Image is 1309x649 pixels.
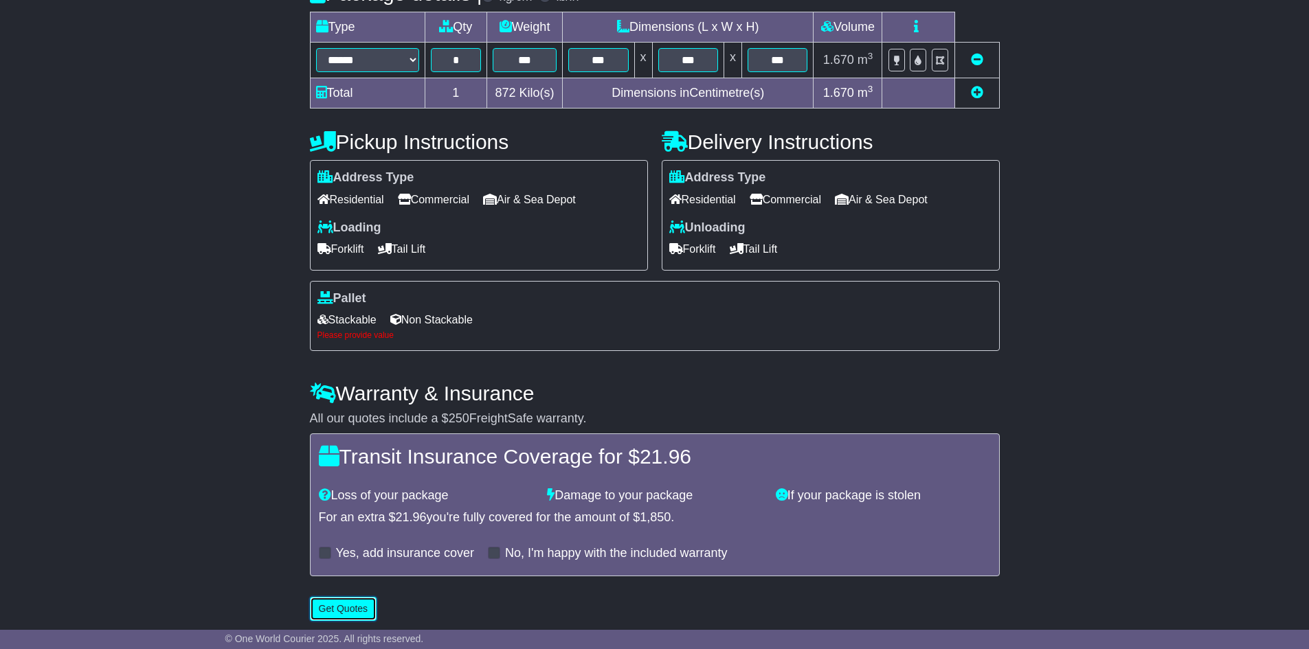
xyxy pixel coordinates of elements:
[669,220,746,236] label: Unloading
[319,510,991,525] div: For an extra $ you're fully covered for the amount of $ .
[487,78,563,109] td: Kilo(s)
[823,86,854,100] span: 1.670
[378,238,426,260] span: Tail Lift
[634,43,652,78] td: x
[487,12,563,43] td: Weight
[640,445,691,468] span: 21.96
[669,170,766,185] label: Address Type
[317,220,381,236] label: Loading
[971,53,983,67] a: Remove this item
[398,189,469,210] span: Commercial
[495,86,516,100] span: 872
[971,86,983,100] a: Add new item
[317,291,366,306] label: Pallet
[317,170,414,185] label: Address Type
[868,51,873,61] sup: 3
[390,309,473,330] span: Non Stackable
[835,189,928,210] span: Air & Sea Depot
[563,12,814,43] td: Dimensions (L x W x H)
[310,411,1000,426] div: All our quotes include a $ FreightSafe warranty.
[319,445,991,468] h4: Transit Insurance Coverage for $
[750,189,821,210] span: Commercial
[483,189,576,210] span: Air & Sea Depot
[563,78,814,109] td: Dimensions in Centimetre(s)
[449,411,469,425] span: 250
[769,488,998,503] div: If your package is stolen
[310,78,425,109] td: Total
[310,12,425,43] td: Type
[425,78,487,109] td: 1
[730,238,778,260] span: Tail Lift
[317,189,384,210] span: Residential
[505,546,728,561] label: No, I'm happy with the included warranty
[312,488,541,503] div: Loss of your package
[310,130,648,153] h4: Pickup Instructions
[317,238,364,260] span: Forklift
[425,12,487,43] td: Qty
[669,189,736,210] span: Residential
[868,84,873,94] sup: 3
[823,53,854,67] span: 1.670
[225,633,424,644] span: © One World Courier 2025. All rights reserved.
[540,488,769,503] div: Damage to your package
[317,330,992,340] div: Please provide value
[814,12,882,43] td: Volume
[662,130,1000,153] h4: Delivery Instructions
[640,510,671,524] span: 1,850
[336,546,474,561] label: Yes, add insurance cover
[858,53,873,67] span: m
[858,86,873,100] span: m
[724,43,741,78] td: x
[669,238,716,260] span: Forklift
[317,309,377,330] span: Stackable
[396,510,427,524] span: 21.96
[310,382,1000,405] h4: Warranty & Insurance
[310,597,377,621] button: Get Quotes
